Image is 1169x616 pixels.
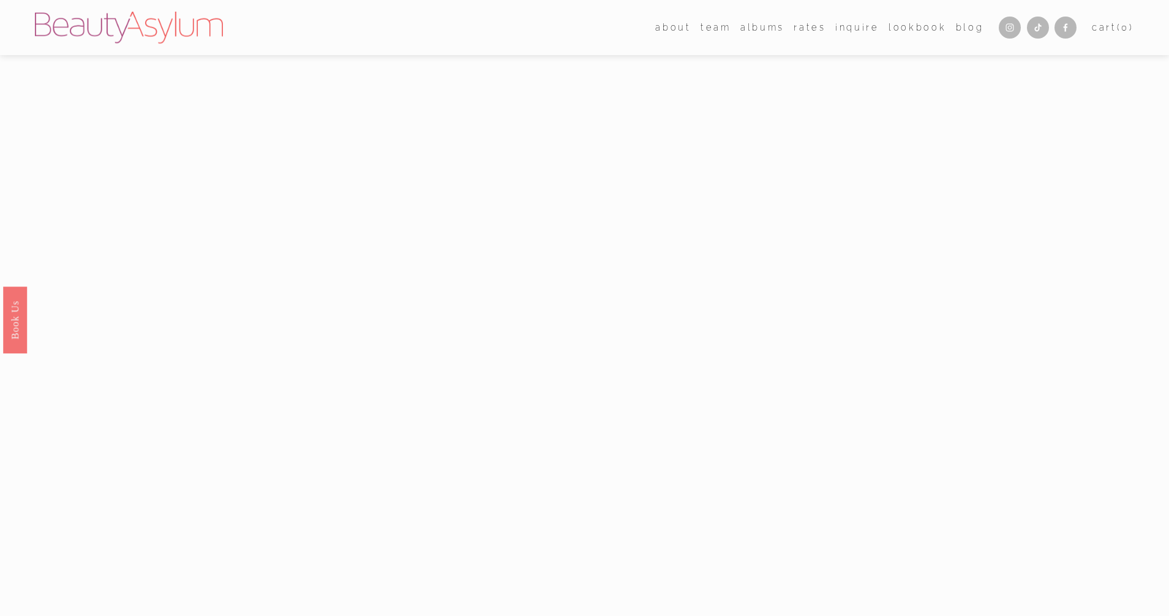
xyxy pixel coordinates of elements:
[1117,22,1134,32] span: ( )
[701,20,731,36] span: team
[999,17,1021,39] a: Instagram
[1054,17,1077,39] a: Facebook
[655,18,691,36] a: folder dropdown
[835,18,879,36] a: Inquire
[740,18,784,36] a: albums
[35,12,223,43] img: Beauty Asylum | Bridal Hair &amp; Makeup Charlotte &amp; Atlanta
[1121,22,1129,32] span: 0
[956,18,984,36] a: Blog
[3,287,27,353] a: Book Us
[1092,20,1134,36] a: 0 items in cart
[889,18,946,36] a: Lookbook
[1027,17,1049,39] a: TikTok
[655,20,691,36] span: about
[794,18,825,36] a: Rates
[701,18,731,36] a: folder dropdown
